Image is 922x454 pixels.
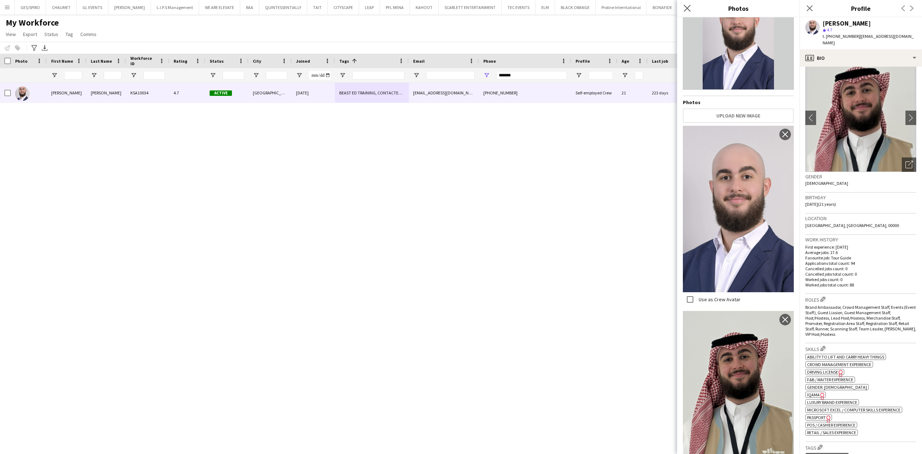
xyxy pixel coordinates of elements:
a: View [3,30,19,39]
p: First experience: [DATE] [805,244,916,250]
button: BONAFIDE [647,0,678,14]
div: KSA10034 [126,83,169,103]
p: Cancelled jobs count: 0 [805,266,916,271]
a: Tag [63,30,76,39]
p: Favourite job: Tour Guide [805,255,916,261]
h4: Photos [683,99,794,106]
span: F&B / Waiter experience [807,377,853,382]
span: IQAMA [807,392,820,397]
span: 4.7 [827,27,832,32]
h3: Tags [805,444,916,451]
button: RAA [240,0,259,14]
div: [GEOGRAPHIC_DATA] [249,83,292,103]
input: Last Name Filter Input [104,71,122,80]
span: [DATE] (21 years) [805,201,836,207]
div: Self-employed Crew [571,83,617,103]
img: Crew avatar or photo [805,64,916,172]
span: t. [PHONE_NUMBER] [823,34,860,39]
input: Tags Filter Input [352,71,404,80]
span: Retail / Sales experience [807,430,856,435]
div: Bio [800,49,922,67]
button: SCARLETT ENTERTAINMENT [439,0,502,14]
span: Last Name [91,58,112,64]
input: First Name Filter Input [64,71,82,80]
span: Passport [807,415,826,420]
span: City [253,58,261,64]
a: Export [20,30,40,39]
p: Applications total count: 94 [805,261,916,266]
button: KAHOOT [410,0,439,14]
a: Comms [77,30,99,39]
span: Profile [576,58,590,64]
div: [PERSON_NAME] [823,20,871,27]
h3: Profile [800,4,922,13]
button: Open Filter Menu [622,72,628,79]
button: L.I.P.S Management [151,0,199,14]
h3: Birthday [805,194,916,201]
p: Worked jobs count: 0 [805,277,916,282]
span: Microsoft Excel / Computer skills experience [807,407,900,413]
span: | [EMAIL_ADDRESS][DOMAIN_NAME] [823,34,914,45]
input: Email Filter Input [426,71,475,80]
p: Average jobs: 17.6 [805,250,916,255]
button: Open Filter Menu [413,72,420,79]
div: [PHONE_NUMBER] [479,83,571,103]
span: Rating [174,58,187,64]
span: Status [44,31,58,37]
input: City Filter Input [266,71,287,80]
button: Open Filter Menu [91,72,97,79]
button: Open Filter Menu [576,72,582,79]
button: GL EVENTS [77,0,108,14]
h3: Roles [805,295,916,303]
h3: Gender [805,173,916,180]
button: Open Filter Menu [483,72,490,79]
button: CHAUMET [46,0,77,14]
span: Email [413,58,425,64]
span: Tags [339,58,349,64]
span: Gender: [DEMOGRAPHIC_DATA] [807,384,867,390]
span: View [6,31,16,37]
button: Upload new image [683,108,794,123]
div: 4.7 [169,83,205,103]
span: Driving License [807,369,838,375]
p: Worked jobs total count: 88 [805,282,916,288]
button: Open Filter Menu [51,72,58,79]
span: Comms [80,31,97,37]
button: Open Filter Menu [253,72,259,79]
div: [EMAIL_ADDRESS][DOMAIN_NAME] [409,83,479,103]
h3: Work history [805,236,916,243]
span: Export [23,31,37,37]
span: Status [210,58,224,64]
span: Workforce ID [130,55,156,66]
button: ELM [536,0,555,14]
span: Tag [66,31,73,37]
span: First Name [51,58,73,64]
h3: Location [805,215,916,222]
label: Use as Crew Avatar [697,296,740,303]
span: Active [210,90,232,96]
button: WE ARE ELEVATE [199,0,240,14]
a: Status [41,30,61,39]
button: Open Filter Menu [210,72,216,79]
button: CITYSCAPE [328,0,359,14]
button: BLACK ORANGE [555,0,596,14]
div: Open photos pop-in [902,157,916,172]
input: Workforce ID Filter Input [143,71,165,80]
button: Open Filter Menu [339,72,346,79]
button: GES/SPIRO [15,0,46,14]
span: Phone [483,58,496,64]
button: Open Filter Menu [296,72,303,79]
span: Brand Ambassador, Crowd Management Staff, Events (Event Staff), Guest Liasion, Guest Management S... [805,304,916,337]
button: PFL MENA [380,0,410,14]
button: [PERSON_NAME] [108,0,151,14]
input: Phone Filter Input [496,71,567,80]
div: [PERSON_NAME] [86,83,126,103]
span: Last job [652,58,668,64]
span: Photo [15,58,27,64]
input: Status Filter Input [223,71,244,80]
button: TAIT [307,0,328,14]
span: POS / Cashier experience [807,422,855,428]
input: Joined Filter Input [309,71,331,80]
span: [GEOGRAPHIC_DATA], [GEOGRAPHIC_DATA], 00000 [805,223,899,228]
app-action-btn: Advanced filters [30,44,39,52]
